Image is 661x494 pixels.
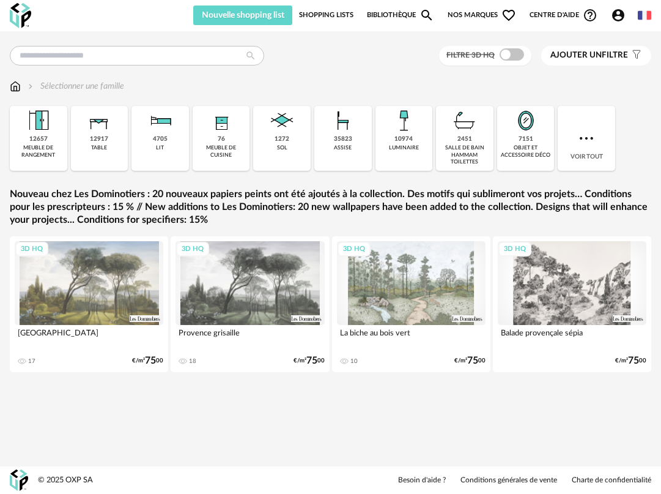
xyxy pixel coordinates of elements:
span: Ajouter un [550,51,602,59]
div: table [91,144,107,151]
div: [GEOGRAPHIC_DATA] [15,325,163,350]
div: 35823 [334,135,352,143]
a: Besoin d'aide ? [398,476,446,485]
span: Help Circle Outline icon [583,8,597,23]
div: assise [334,144,352,151]
div: €/m² 00 [615,357,646,365]
a: Conditions générales de vente [460,476,557,485]
img: svg+xml;base64,PHN2ZyB3aWR0aD0iMTYiIGhlaWdodD0iMTYiIHZpZXdCb3g9IjAgMCAxNiAxNiIgZmlsbD0ibm9uZSIgeG... [26,80,35,92]
div: 7151 [519,135,533,143]
div: Provence grisaille [175,325,324,350]
img: OXP [10,3,31,28]
img: Rangement.png [207,106,236,135]
div: Sélectionner une famille [26,80,124,92]
img: Miroir.png [511,106,541,135]
span: Filter icon [628,50,642,61]
a: Charte de confidentialité [572,476,651,485]
span: 75 [306,357,317,365]
div: 2451 [457,135,472,143]
a: 3D HQ La biche au bois vert 10 €/m²7500 [332,236,490,372]
span: Nouvelle shopping list [202,11,284,20]
div: 3D HQ [176,242,209,257]
div: 12917 [90,135,108,143]
img: Meuble%20de%20rangement.png [24,106,53,135]
div: © 2025 OXP SA [38,475,93,485]
div: 76 [218,135,225,143]
img: Literie.png [146,106,175,135]
span: filtre [550,50,628,61]
div: 17 [28,357,35,365]
div: Balade provençale sépia [498,325,646,350]
div: 10 [350,357,358,365]
a: 3D HQ [GEOGRAPHIC_DATA] 17 €/m²7500 [10,236,168,372]
span: Magnify icon [419,8,434,23]
div: objet et accessoire déco [501,144,551,159]
img: OXP [10,470,28,491]
a: Shopping Lists [299,6,353,25]
a: BibliothèqueMagnify icon [367,6,434,25]
div: La biche au bois vert [337,325,486,350]
span: Heart Outline icon [501,8,516,23]
div: luminaire [389,144,419,151]
span: Filtre 3D HQ [446,51,495,59]
div: 18 [189,357,196,365]
div: meuble de rangement [13,144,64,159]
img: Salle%20de%20bain.png [450,106,479,135]
div: 1272 [275,135,289,143]
img: Assise.png [328,106,358,135]
span: 75 [628,357,639,365]
div: €/m² 00 [132,357,163,365]
div: sol [277,144,287,151]
span: Nos marques [448,6,516,25]
div: 4705 [153,135,168,143]
div: 3D HQ [338,242,371,257]
img: more.7b13dc1.svg [577,129,596,148]
div: salle de bain hammam toilettes [440,144,490,165]
div: 12657 [29,135,48,143]
img: Luminaire.png [389,106,418,135]
div: 3D HQ [498,242,531,257]
img: Sol.png [267,106,297,135]
span: 75 [145,357,156,365]
div: €/m² 00 [294,357,325,365]
img: svg+xml;base64,PHN2ZyB3aWR0aD0iMTYiIGhlaWdodD0iMTciIHZpZXdCb3g9IjAgMCAxNiAxNyIgZmlsbD0ibm9uZSIgeG... [10,80,21,92]
span: Centre d'aideHelp Circle Outline icon [530,8,597,23]
div: lit [156,144,164,151]
div: Voir tout [558,106,615,171]
a: 3D HQ Provence grisaille 18 €/m²7500 [171,236,329,372]
div: €/m² 00 [454,357,486,365]
span: Account Circle icon [611,8,626,23]
span: Account Circle icon [611,8,631,23]
img: fr [638,9,651,22]
img: Table.png [84,106,114,135]
div: meuble de cuisine [196,144,246,159]
button: Ajouter unfiltre Filter icon [541,46,651,65]
span: 75 [467,357,478,365]
a: 3D HQ Balade provençale sépia €/m²7500 [493,236,651,372]
div: 3D HQ [15,242,48,257]
a: Nouveau chez Les Dominotiers : 20 nouveaux papiers peints ont été ajoutés à la collection. Des mo... [10,188,651,226]
button: Nouvelle shopping list [193,6,292,25]
div: 10974 [394,135,413,143]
